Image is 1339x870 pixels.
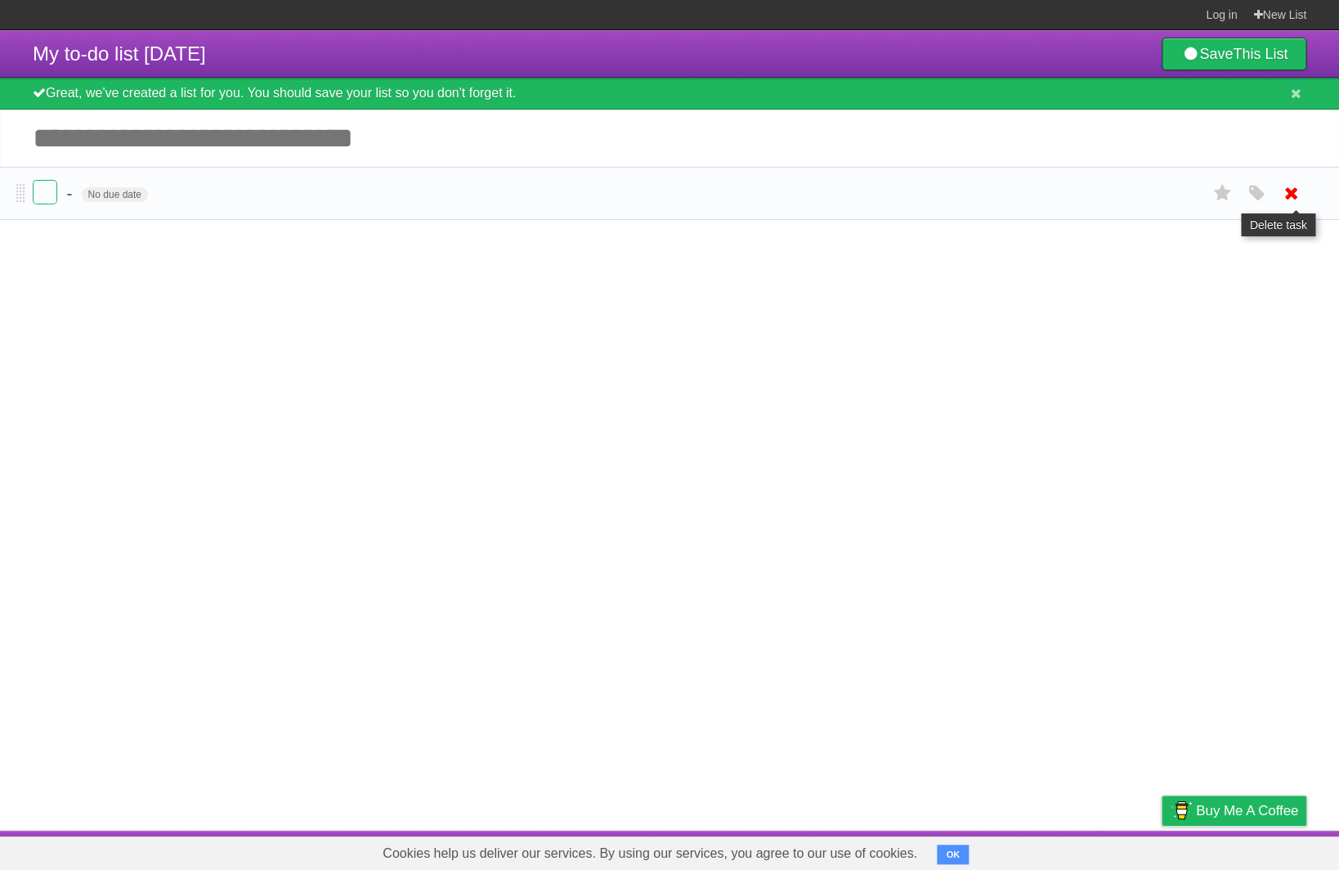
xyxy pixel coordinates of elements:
a: Suggest a feature [1203,835,1306,866]
a: Buy me a coffee [1162,796,1306,826]
span: Buy me a coffee [1196,796,1298,825]
span: - [66,183,76,204]
span: No due date [82,187,148,202]
a: SaveThis List [1162,38,1306,70]
img: Buy me a coffee [1170,796,1192,824]
a: Developers [998,835,1064,866]
b: This List [1233,46,1287,62]
label: Done [33,180,57,204]
a: Privacy [1140,835,1183,866]
button: OK [937,845,969,864]
label: Star task [1207,180,1238,207]
span: My to-do list [DATE] [33,43,206,65]
a: Terms [1085,835,1121,866]
span: Cookies help us deliver our services. By using our services, you agree to our use of cookies. [366,837,934,870]
a: About [944,835,978,866]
